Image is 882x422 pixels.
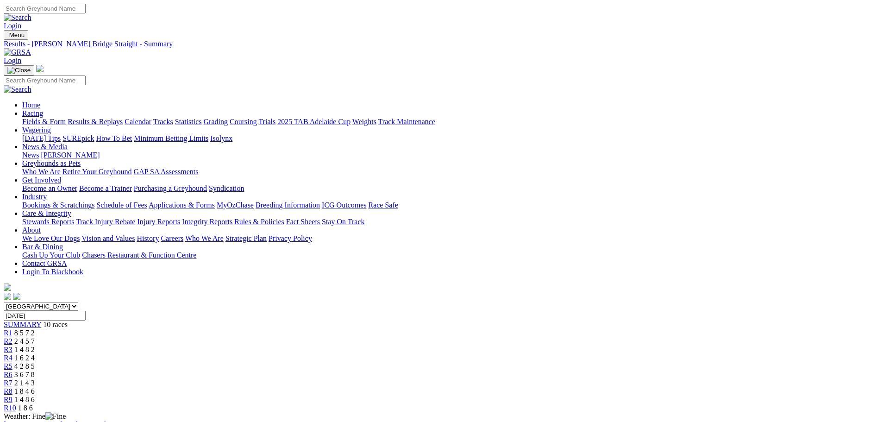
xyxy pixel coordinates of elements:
a: How To Bet [96,134,132,142]
button: Toggle navigation [4,65,34,76]
a: Contact GRSA [22,259,67,267]
a: Who We Are [22,168,61,176]
a: Careers [161,234,183,242]
img: Fine [45,412,66,421]
a: SUMMARY [4,321,41,328]
div: Get Involved [22,184,878,193]
a: R7 [4,379,13,387]
div: Racing [22,118,878,126]
span: Weather: Fine [4,412,66,420]
a: 2025 TAB Adelaide Cup [277,118,350,126]
a: Greyhounds as Pets [22,159,81,167]
a: Become a Trainer [79,184,132,192]
span: 1 8 6 [18,404,33,412]
a: [PERSON_NAME] [41,151,100,159]
a: R4 [4,354,13,362]
a: Login [4,57,21,64]
a: Stewards Reports [22,218,74,226]
input: Search [4,4,86,13]
img: Close [7,67,31,74]
a: Weights [352,118,376,126]
a: GAP SA Assessments [134,168,199,176]
a: Stay On Track [322,218,364,226]
span: R3 [4,346,13,353]
a: Retire Your Greyhound [63,168,132,176]
input: Select date [4,311,86,321]
a: Calendar [125,118,151,126]
a: Applications & Forms [149,201,215,209]
a: We Love Our Dogs [22,234,80,242]
span: 3 6 7 8 [14,371,35,378]
a: Cash Up Your Club [22,251,80,259]
a: Privacy Policy [269,234,312,242]
img: GRSA [4,48,31,57]
a: Racing [22,109,43,117]
div: Care & Integrity [22,218,878,226]
a: Isolynx [210,134,232,142]
a: SUREpick [63,134,94,142]
a: History [137,234,159,242]
span: 1 6 2 4 [14,354,35,362]
a: Strategic Plan [225,234,267,242]
div: About [22,234,878,243]
a: Bar & Dining [22,243,63,251]
img: logo-grsa-white.png [4,283,11,291]
span: Menu [9,31,25,38]
a: Integrity Reports [182,218,232,226]
a: Login To Blackbook [22,268,83,276]
a: Fields & Form [22,118,66,126]
div: Greyhounds as Pets [22,168,878,176]
div: Results - [PERSON_NAME] Bridge Straight - Summary [4,40,878,48]
span: R9 [4,396,13,403]
a: News [22,151,39,159]
a: Trials [258,118,275,126]
img: logo-grsa-white.png [36,65,44,72]
span: 4 2 8 5 [14,362,35,370]
span: 1 4 8 2 [14,346,35,353]
span: 2 1 4 3 [14,379,35,387]
a: About [22,226,41,234]
a: R1 [4,329,13,337]
button: Toggle navigation [4,30,28,40]
span: 10 races [43,321,68,328]
a: Industry [22,193,47,201]
a: R6 [4,371,13,378]
span: 2 4 5 7 [14,337,35,345]
a: Race Safe [368,201,398,209]
a: Minimum Betting Limits [134,134,208,142]
a: Grading [204,118,228,126]
a: Tracks [153,118,173,126]
a: Get Involved [22,176,61,184]
input: Search [4,76,86,85]
img: twitter.svg [13,293,20,300]
a: News & Media [22,143,68,151]
img: facebook.svg [4,293,11,300]
a: R2 [4,337,13,345]
a: MyOzChase [217,201,254,209]
a: Login [4,22,21,30]
a: R8 [4,387,13,395]
div: Wagering [22,134,878,143]
a: Purchasing a Greyhound [134,184,207,192]
span: 8 5 7 2 [14,329,35,337]
a: Fact Sheets [286,218,320,226]
img: Search [4,13,31,22]
a: Who We Are [185,234,224,242]
a: Schedule of Fees [96,201,147,209]
a: [DATE] Tips [22,134,61,142]
a: Results & Replays [68,118,123,126]
a: Home [22,101,40,109]
a: Become an Owner [22,184,77,192]
span: 1 8 4 6 [14,387,35,395]
a: Track Injury Rebate [76,218,135,226]
a: ICG Outcomes [322,201,366,209]
div: Industry [22,201,878,209]
a: R5 [4,362,13,370]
